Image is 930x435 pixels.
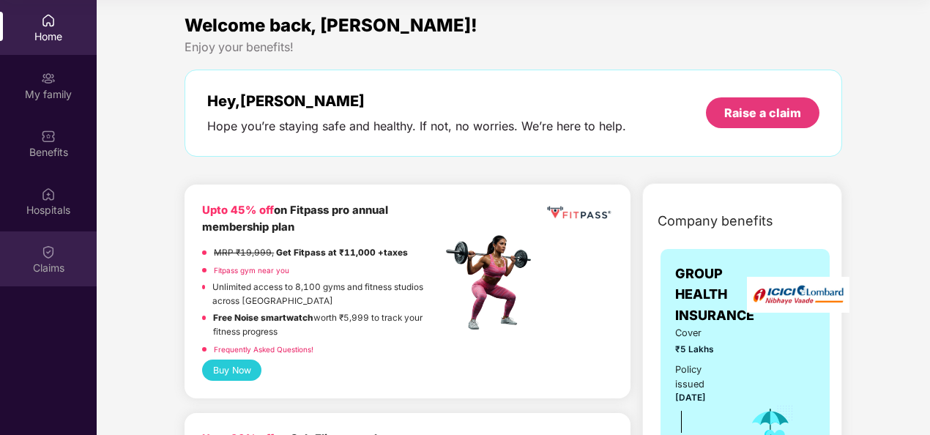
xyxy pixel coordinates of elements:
[214,266,289,275] a: Fitpass gym near you
[41,245,56,259] img: svg+xml;base64,PHN2ZyBpZD0iQ2xhaW0iIHhtbG5zPSJodHRwOi8vd3d3LnczLm9yZy8yMDAwL3N2ZyIgd2lkdGg9IjIwIi...
[41,187,56,201] img: svg+xml;base64,PHN2ZyBpZD0iSG9zcGl0YWxzIiB4bWxucz0iaHR0cDovL3d3dy53My5vcmcvMjAwMC9zdmciIHdpZHRoPS...
[212,280,442,308] p: Unlimited access to 8,100 gyms and fitness studios across [GEOGRAPHIC_DATA]
[207,119,626,134] div: Hope you’re staying safe and healthy. If not, no worries. We’re here to help.
[276,248,408,258] strong: Get Fitpass at ₹11,000 +taxes
[213,313,313,323] strong: Free Noise smartwatch
[202,360,261,381] button: Buy Now
[747,277,849,313] img: insurerLogo
[41,71,56,86] img: svg+xml;base64,PHN2ZyB3aWR0aD0iMjAiIGhlaWdodD0iMjAiIHZpZXdCb3g9IjAgMCAyMCAyMCIgZmlsbD0ibm9uZSIgeG...
[545,202,614,223] img: fppp.png
[675,264,754,326] span: GROUP HEALTH INSURANCE
[724,105,801,121] div: Raise a claim
[213,311,442,338] p: worth ₹5,999 to track your fitness progress
[675,362,727,392] div: Policy issued
[675,343,727,357] span: ₹5 Lakhs
[41,129,56,144] img: svg+xml;base64,PHN2ZyBpZD0iQmVuZWZpdHMiIHhtbG5zPSJodHRwOi8vd3d3LnczLm9yZy8yMDAwL3N2ZyIgd2lkdGg9Ij...
[207,92,626,110] div: Hey, [PERSON_NAME]
[202,204,388,234] b: on Fitpass pro annual membership plan
[41,13,56,28] img: svg+xml;base64,PHN2ZyBpZD0iSG9tZSIgeG1sbnM9Imh0dHA6Ly93d3cudzMub3JnLzIwMDAvc3ZnIiB3aWR0aD0iMjAiIG...
[658,211,773,231] span: Company benefits
[442,231,544,334] img: fpp.png
[214,345,313,354] a: Frequently Asked Questions!
[214,248,274,258] del: MRP ₹19,999,
[202,204,274,217] b: Upto 45% off
[675,393,706,403] span: [DATE]
[185,40,842,55] div: Enjoy your benefits!
[675,326,727,341] span: Cover
[185,15,477,36] span: Welcome back, [PERSON_NAME]!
